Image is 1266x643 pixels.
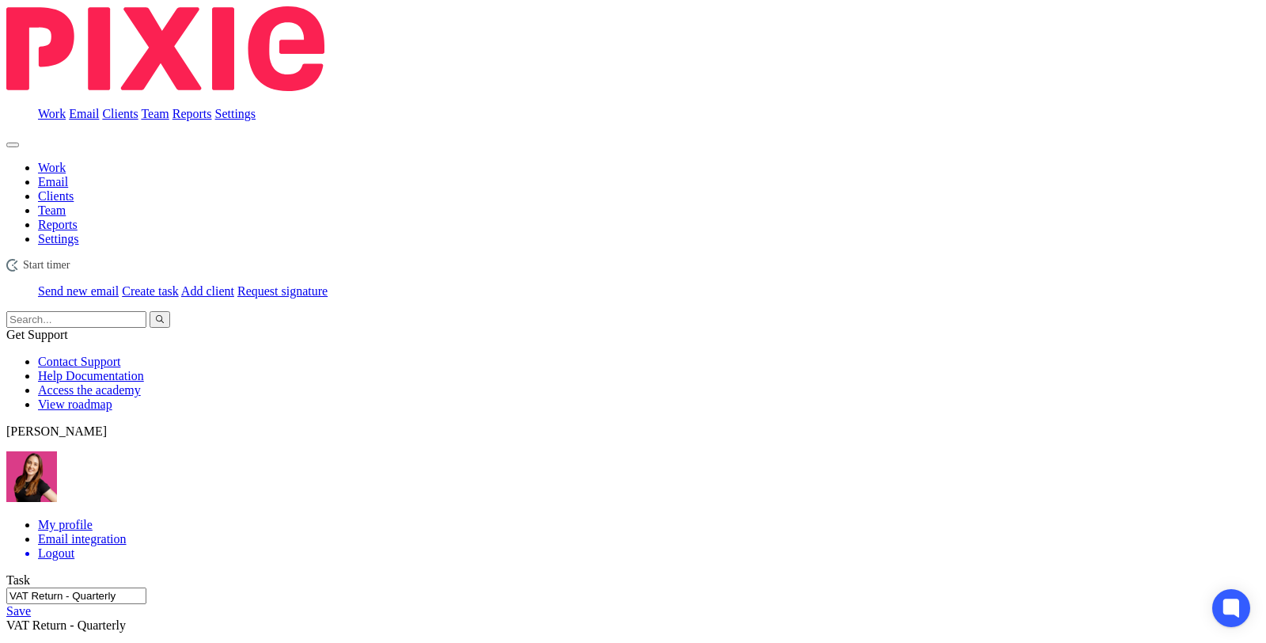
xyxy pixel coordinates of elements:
span: Start timer [23,259,70,272]
a: Access the academy [38,383,141,397]
a: Clients [38,189,74,203]
a: Request signature [237,284,328,298]
a: Settings [38,232,79,245]
a: View roadmap [38,398,112,411]
a: Email [69,107,99,120]
input: Search [6,311,146,328]
a: Contact Support [38,355,120,368]
a: Send new email [38,284,119,298]
a: Settings [215,107,256,120]
a: Team [38,204,66,217]
a: Help Documentation [38,369,144,382]
a: Clients [102,107,138,120]
button: Search [150,311,170,328]
label: Task [6,573,30,587]
span: Get Support [6,328,68,341]
a: Save [6,604,31,618]
a: Reports [172,107,212,120]
a: My profile [38,518,93,531]
a: Logout [38,546,1260,561]
div: VAT Return - Quarterly [6,588,1260,633]
img: 21.png [6,451,57,502]
a: Team [141,107,169,120]
div: VAT Return - Quarterly [6,618,1260,633]
a: Email [38,175,68,188]
a: Add client [181,284,234,298]
a: Reports [38,218,78,231]
a: Work [38,107,66,120]
p: [PERSON_NAME] [6,424,1260,439]
a: Email integration [38,532,127,546]
a: Create task [122,284,179,298]
img: Pixie [6,6,324,91]
a: Work [38,161,66,174]
span: Logout [38,546,74,560]
div: MRI Fabrications Ltd - VAT Return - Quarterly [6,259,1260,272]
